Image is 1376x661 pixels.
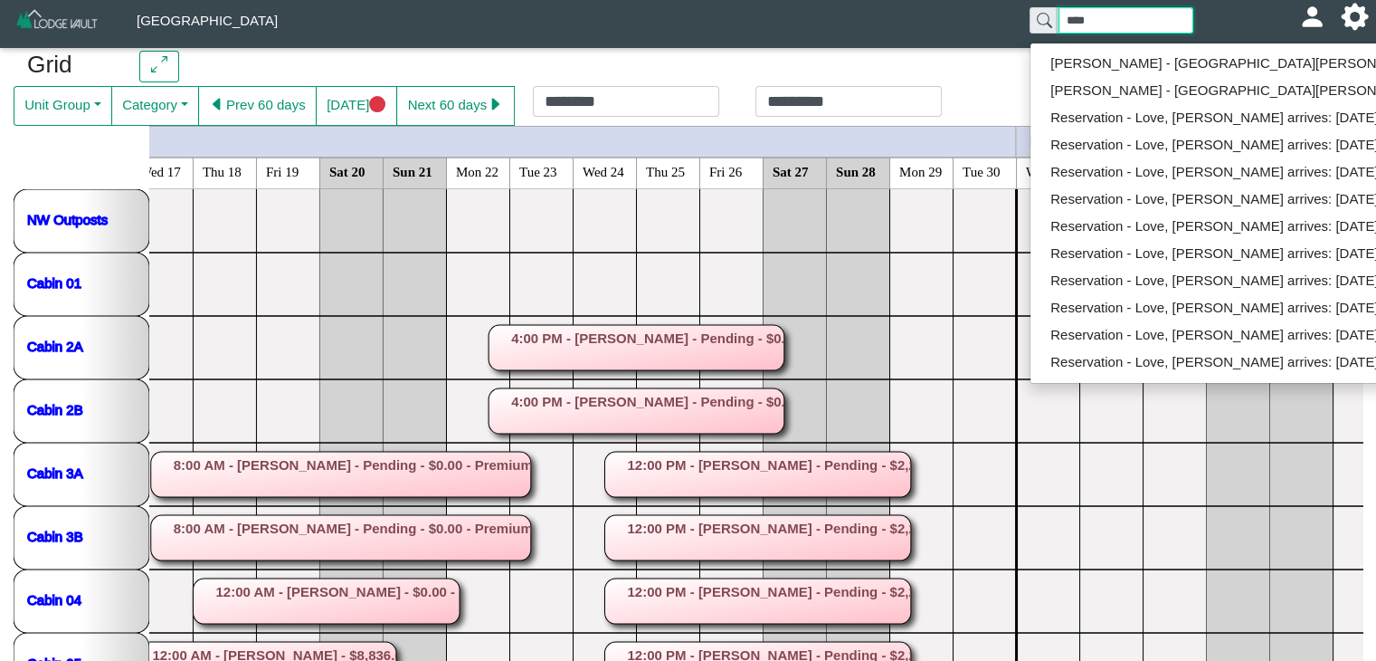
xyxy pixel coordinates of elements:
button: Category [111,86,199,126]
text: Sun 21 [393,164,432,178]
text: Wed 1 [1026,164,1060,178]
svg: caret left fill [209,96,226,113]
input: Check out [755,86,942,117]
text: Wed 17 [139,164,181,178]
text: Sun 28 [836,164,876,178]
img: Z [14,7,100,39]
a: Cabin 2A [27,338,83,353]
a: Cabin 01 [27,274,81,290]
input: Check in [533,86,719,117]
button: Unit Group [14,86,112,126]
svg: person fill [1305,10,1319,24]
h3: Grid [27,51,112,80]
text: Wed 24 [583,164,624,178]
svg: search [1037,13,1051,27]
a: Cabin 3B [27,528,83,543]
a: Cabin 04 [27,591,81,607]
text: Thu 18 [203,164,242,178]
a: Cabin 3A [27,465,83,480]
svg: arrows angle expand [151,56,168,73]
svg: gear fill [1348,10,1362,24]
svg: caret right fill [487,96,504,113]
button: [DATE]circle fill [316,86,397,126]
button: caret left fillPrev 60 days [198,86,317,126]
text: Thu 25 [646,164,685,178]
button: Next 60 dayscaret right fill [396,86,515,126]
text: Sat 20 [329,164,365,178]
svg: circle fill [369,96,386,113]
a: NW Outposts [27,211,108,226]
button: arrows angle expand [139,51,178,83]
a: Cabin 2B [27,401,83,417]
text: Mon 22 [456,164,498,178]
text: Fri 19 [266,164,299,178]
text: Sat 27 [773,164,809,178]
text: Mon 29 [899,164,942,178]
text: Tue 30 [963,164,1001,178]
text: Tue 23 [519,164,557,178]
text: Fri 26 [709,164,743,178]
